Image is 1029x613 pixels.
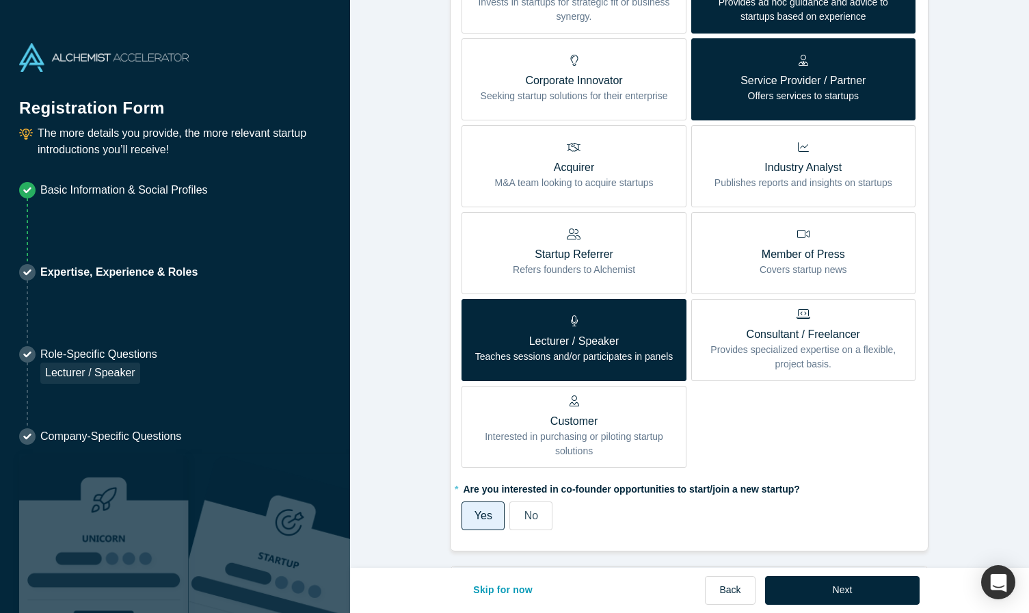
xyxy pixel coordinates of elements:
[459,576,547,605] button: Skip for now
[513,263,635,277] p: Refers founders to Alchemist
[481,89,668,103] p: Seeking startup solutions for their enterprise
[760,263,847,277] p: Covers startup news
[40,182,208,198] p: Basic Information & Social Profiles
[475,350,673,364] p: Teaches sessions and/or participates in panels
[760,246,847,263] p: Member of Press
[513,246,635,263] p: Startup Referrer
[701,343,905,371] p: Provides specialized expertise on a flexible, project basis.
[701,326,905,343] p: Consultant / Freelancer
[38,125,331,158] p: The more details you provide, the more relevant startup introductions you’ll receive!
[475,510,492,521] span: Yes
[765,576,920,605] button: Next
[462,478,917,497] label: Are you interested in co-founder opportunities to start/join a new startup?
[40,363,140,384] div: Lecturer / Speaker
[714,159,892,176] p: Industry Analyst
[740,89,866,103] p: Offers services to startups
[495,159,654,176] p: Acquirer
[40,264,198,281] p: Expertise, Experience & Roles
[19,43,189,72] img: Alchemist Accelerator Logo
[475,333,673,350] p: Lecturer / Speaker
[472,413,676,430] p: Customer
[472,430,676,458] p: Interested in purchasing or piloting startup solutions
[495,176,654,190] p: M&A team looking to acquire startups
[19,81,331,120] h1: Registration Form
[740,73,866,89] p: Service Provider / Partner
[524,510,538,521] span: No
[714,176,892,190] p: Publishes reports and insights on startups
[481,73,668,89] p: Corporate Innovator
[40,428,181,445] p: Company-Specific Questions
[705,576,755,605] button: Back
[40,346,157,363] p: Role-Specific Questions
